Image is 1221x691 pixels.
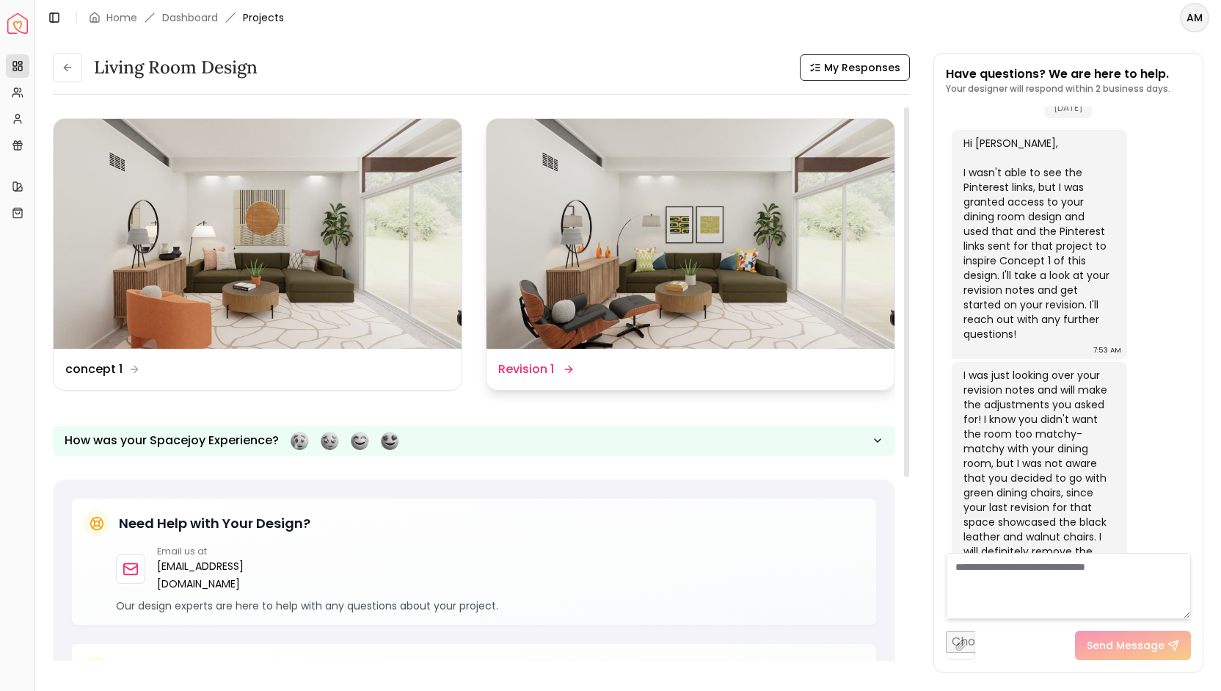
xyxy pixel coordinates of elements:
a: Dashboard [162,10,218,25]
div: 7:53 AM [1093,343,1121,358]
img: Spacejoy Logo [7,13,28,34]
img: concept 1 [54,119,462,349]
p: Email us at [157,546,285,557]
nav: breadcrumb [89,10,284,25]
p: How was your Spacejoy Experience? [65,432,279,449]
a: Home [106,10,137,25]
div: I was just looking over your revision notes and will make the adjustments you asked for! I know y... [963,368,1112,588]
dd: Revision 1 [498,361,554,378]
div: Hi [PERSON_NAME], I wasn't able to see the Pinterest links, but I was granted access to your dini... [963,136,1112,341]
dd: concept 1 [65,361,123,378]
p: Your designer will respond within 2 business days. [946,83,1170,95]
span: Projects [243,10,284,25]
a: Spacejoy [7,13,28,34]
button: My Responses [800,54,910,81]
button: How was your Spacejoy Experience?Feeling terribleFeeling badFeeling goodFeeling awesome [53,426,895,456]
a: Revision 1Revision 1 [486,118,895,391]
span: [DATE] [1045,97,1092,118]
p: Our design experts are here to help with any questions about your project. [116,598,864,613]
span: My Responses [824,60,900,75]
a: [EMAIL_ADDRESS][DOMAIN_NAME] [157,557,285,593]
span: AM [1181,4,1208,31]
button: AM [1180,3,1209,32]
img: Revision 1 [486,119,894,349]
p: Have questions? We are here to help. [946,65,1170,83]
a: concept 1concept 1 [53,118,462,391]
h5: Stay Updated on Your Project [119,659,318,679]
h5: Need Help with Your Design? [119,513,310,534]
h3: Living Room design [94,56,258,79]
